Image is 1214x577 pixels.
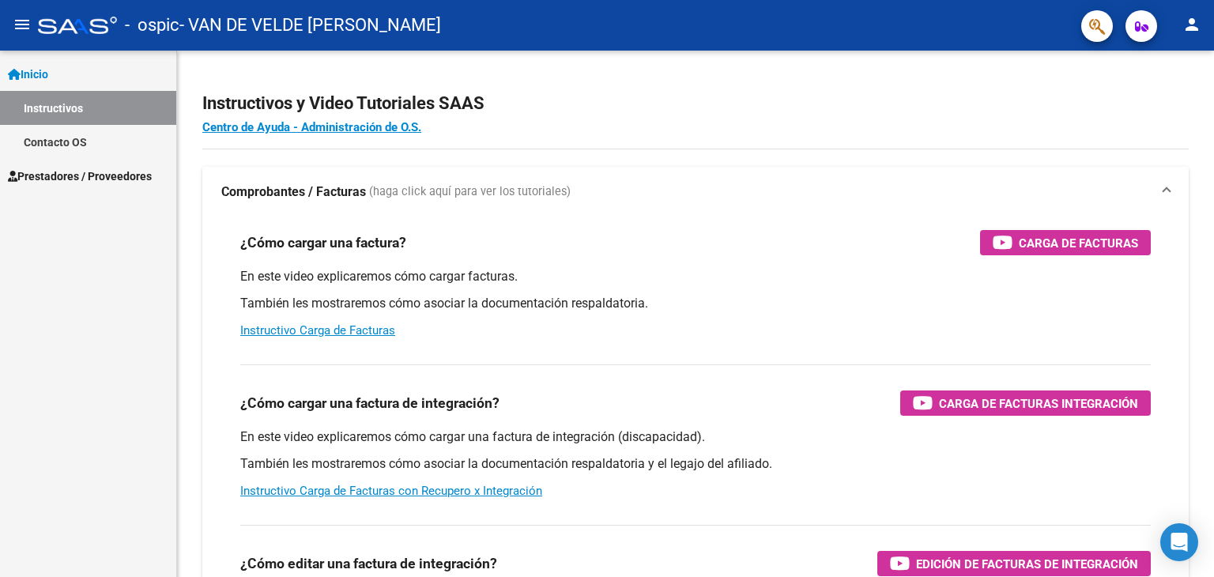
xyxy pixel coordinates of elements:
[877,551,1151,576] button: Edición de Facturas de integración
[1160,523,1198,561] div: Open Intercom Messenger
[240,323,395,338] a: Instructivo Carga de Facturas
[240,552,497,575] h3: ¿Cómo editar una factura de integración?
[202,167,1189,217] mat-expansion-panel-header: Comprobantes / Facturas (haga click aquí para ver los tutoriales)
[916,554,1138,574] span: Edición de Facturas de integración
[1019,233,1138,253] span: Carga de Facturas
[8,168,152,185] span: Prestadores / Proveedores
[240,232,406,254] h3: ¿Cómo cargar una factura?
[240,392,500,414] h3: ¿Cómo cargar una factura de integración?
[240,428,1151,446] p: En este video explicaremos cómo cargar una factura de integración (discapacidad).
[240,268,1151,285] p: En este video explicaremos cómo cargar facturas.
[221,183,366,201] strong: Comprobantes / Facturas
[202,89,1189,119] h2: Instructivos y Video Tutoriales SAAS
[240,455,1151,473] p: También les mostraremos cómo asociar la documentación respaldatoria y el legajo del afiliado.
[240,484,542,498] a: Instructivo Carga de Facturas con Recupero x Integración
[179,8,441,43] span: - VAN DE VELDE [PERSON_NAME]
[939,394,1138,413] span: Carga de Facturas Integración
[125,8,179,43] span: - ospic
[900,390,1151,416] button: Carga de Facturas Integración
[240,295,1151,312] p: También les mostraremos cómo asociar la documentación respaldatoria.
[202,120,421,134] a: Centro de Ayuda - Administración de O.S.
[369,183,571,201] span: (haga click aquí para ver los tutoriales)
[980,230,1151,255] button: Carga de Facturas
[1182,15,1201,34] mat-icon: person
[8,66,48,83] span: Inicio
[13,15,32,34] mat-icon: menu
